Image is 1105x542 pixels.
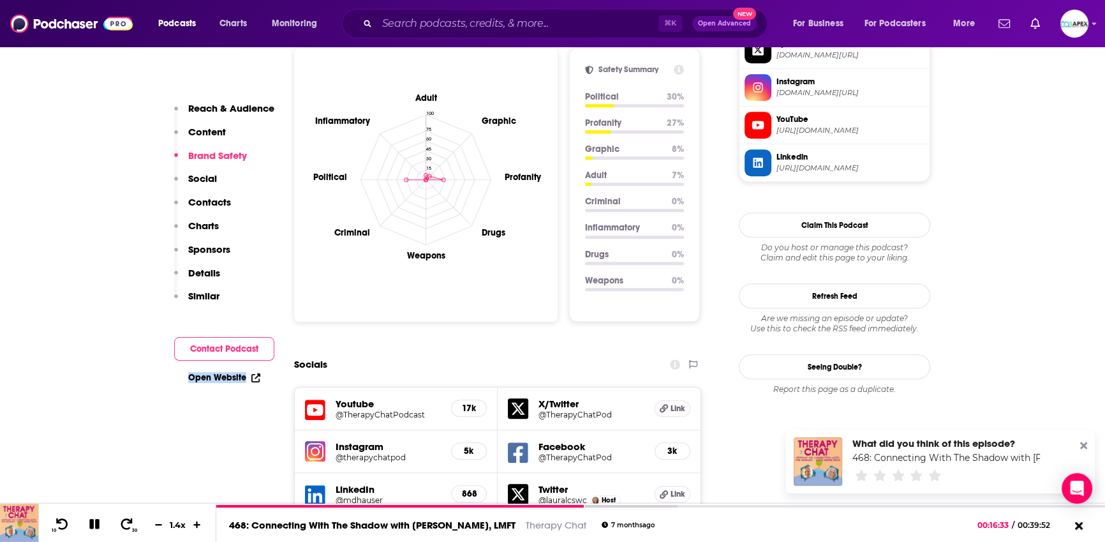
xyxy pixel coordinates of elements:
[188,243,230,255] p: Sponsors
[585,196,662,207] p: Criminal
[336,495,441,505] a: @mdhauser
[188,267,220,279] p: Details
[745,74,924,101] a: Instagram[DOMAIN_NAME][URL]
[174,172,217,196] button: Social
[672,144,684,154] p: 8 %
[188,172,217,184] p: Social
[188,290,219,302] p: Similar
[219,15,247,33] span: Charts
[426,165,431,171] tspan: 15
[670,403,685,414] span: Link
[602,522,655,529] div: 7 months ago
[672,196,684,207] p: 0 %
[415,92,438,103] text: Adult
[188,196,231,208] p: Contacts
[52,528,56,533] span: 10
[315,115,371,126] text: Inflammatory
[188,149,247,162] p: Brand Safety
[672,249,684,260] p: 0 %
[784,13,859,34] button: open menu
[336,453,441,462] h5: @therapychatpod
[426,146,431,151] tspan: 45
[229,519,515,531] a: 468: Connecting With The Shadow with [PERSON_NAME], LMFT
[672,170,684,181] p: 7 %
[158,15,196,33] span: Podcasts
[655,400,690,417] a: Link
[739,384,930,395] div: Report this page as a duplicate.
[776,163,924,173] span: https://www.linkedin.com/in/mdhauser
[174,220,219,243] button: Charts
[132,528,137,533] span: 30
[794,437,842,486] img: 468: Connecting With The Shadow with Renee Beck, LMFT
[538,398,644,410] h5: X/Twitter
[538,495,587,505] h5: @lauralcswc
[174,337,274,361] button: Contact Podcast
[745,36,924,63] a: X/Twitter[DOMAIN_NAME][URL]
[864,15,926,33] span: For Podcasters
[602,496,616,504] span: Host
[188,126,226,138] p: Content
[49,517,73,533] button: 10
[174,243,230,267] button: Sponsors
[174,149,247,173] button: Brand Safety
[739,354,930,379] a: Seeing Double?
[655,486,690,502] a: Link
[407,250,445,261] text: Weapons
[1012,520,1014,530] span: /
[692,16,757,31] button: Open AdvancedNew
[585,91,656,102] p: Political
[670,489,685,499] span: Link
[733,8,756,20] span: New
[294,352,327,377] h2: Socials
[167,520,189,530] div: 1.4 x
[585,144,662,154] p: Graphic
[538,453,644,462] a: @TherapyChatPod
[672,275,684,286] p: 0 %
[334,227,370,238] text: Criminal
[592,497,599,504] img: Laura Reagan
[313,171,347,182] text: Political
[174,196,231,220] button: Contacts
[426,126,431,132] tspan: 75
[739,243,930,263] div: Claim and edit this page to your liking.
[776,76,924,87] span: Instagram
[336,483,441,495] h5: LinkedIn
[667,117,684,128] p: 27 %
[585,222,662,233] p: Inflammatory
[174,102,274,126] button: Reach & Audience
[739,213,930,237] button: Claim This Podcast
[585,249,662,260] p: Drugs
[1060,10,1088,38] button: Show profile menu
[482,227,505,238] text: Drugs
[1062,473,1092,504] div: Open Intercom Messenger
[776,114,924,125] span: YouTube
[174,267,220,290] button: Details
[793,15,843,33] span: For Business
[658,15,682,32] span: ⌘ K
[944,13,991,34] button: open menu
[526,519,586,531] a: Therapy Chat
[585,117,656,128] p: Profanity
[776,151,924,163] span: Linkedin
[585,275,662,286] p: Weapons
[211,13,255,34] a: Charts
[538,483,644,495] h5: Twitter
[776,126,924,135] span: https://www.youtube.com/@TherapyChatPodcast
[426,155,431,161] tspan: 30
[852,437,1040,449] div: What did you think of this episode?
[538,440,644,453] h5: Facebook
[462,446,476,456] h5: 5k
[10,11,133,36] img: Podchaser - Follow, Share and Rate Podcasts
[538,410,644,419] a: @TherapyChatPod
[739,283,930,308] button: Refresh Feed
[188,102,274,114] p: Reach & Audience
[272,15,317,33] span: Monitoring
[953,15,975,33] span: More
[1060,10,1088,38] img: User Profile
[263,13,334,34] button: open menu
